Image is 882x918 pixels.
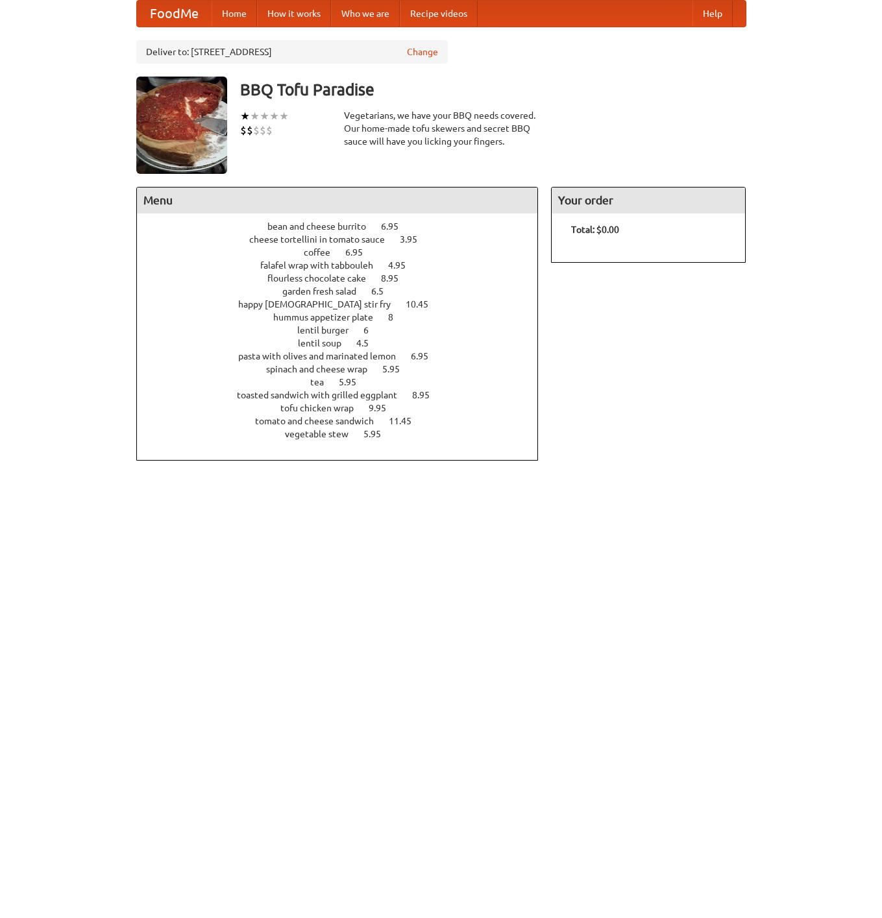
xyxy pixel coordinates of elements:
[304,247,343,258] span: coffee
[371,286,397,296] span: 6.5
[304,247,387,258] a: coffee 6.95
[273,312,386,322] span: hummus appetizer plate
[267,221,423,232] a: bean and cheese burrito 6.95
[266,123,273,138] li: $
[381,273,411,284] span: 8.95
[400,234,430,245] span: 3.95
[238,299,404,309] span: happy [DEMOGRAPHIC_DATA] stir fry
[310,377,380,387] a: tea 5.95
[273,312,417,322] a: hummus appetizer plate 8
[238,351,409,361] span: pasta with olives and marinated lemon
[260,260,430,271] a: falafel wrap with tabbouleh 4.95
[260,123,266,138] li: $
[136,77,227,174] img: angular.jpg
[285,429,361,439] span: vegetable stew
[406,299,441,309] span: 10.45
[285,429,405,439] a: vegetable stew 5.95
[266,364,424,374] a: spinach and cheese wrap 5.95
[363,325,382,335] span: 6
[411,351,441,361] span: 6.95
[255,416,387,426] span: tomato and cheese sandwich
[267,273,379,284] span: flourless chocolate cake
[279,109,289,123] li: ★
[255,416,435,426] a: tomato and cheese sandwich 11.45
[282,286,369,296] span: garden fresh salad
[260,260,386,271] span: falafel wrap with tabbouleh
[692,1,733,27] a: Help
[298,338,393,348] a: lentil soup 4.5
[412,390,443,400] span: 8.95
[266,364,380,374] span: spinach and cheese wrap
[280,403,367,413] span: tofu chicken wrap
[310,377,337,387] span: tea
[339,377,369,387] span: 5.95
[400,1,478,27] a: Recipe videos
[237,390,410,400] span: toasted sandwich with grilled eggplant
[136,40,448,64] div: Deliver to: [STREET_ADDRESS]
[298,338,354,348] span: lentil soup
[240,77,746,103] h3: BBQ Tofu Paradise
[552,187,745,213] h4: Your order
[237,390,454,400] a: toasted sandwich with grilled eggplant 8.95
[238,299,452,309] a: happy [DEMOGRAPHIC_DATA] stir fry 10.45
[250,109,260,123] li: ★
[240,123,247,138] li: $
[257,1,331,27] a: How it works
[388,260,419,271] span: 4.95
[297,325,393,335] a: lentil burger 6
[253,123,260,138] li: $
[344,109,539,148] div: Vegetarians, we have your BBQ needs covered. Our home-made tofu skewers and secret BBQ sauce will...
[280,403,410,413] a: tofu chicken wrap 9.95
[249,234,441,245] a: cheese tortellini in tomato sauce 3.95
[345,247,376,258] span: 6.95
[249,234,398,245] span: cheese tortellini in tomato sauce
[137,187,538,213] h4: Menu
[331,1,400,27] a: Who we are
[388,312,406,322] span: 8
[356,338,382,348] span: 4.5
[282,286,408,296] a: garden fresh salad 6.5
[269,109,279,123] li: ★
[267,221,379,232] span: bean and cheese burrito
[137,1,212,27] a: FoodMe
[369,403,399,413] span: 9.95
[212,1,257,27] a: Home
[571,224,619,235] b: Total: $0.00
[247,123,253,138] li: $
[267,273,423,284] a: flourless chocolate cake 8.95
[260,109,269,123] li: ★
[297,325,361,335] span: lentil burger
[407,45,438,58] a: Change
[382,364,413,374] span: 5.95
[389,416,424,426] span: 11.45
[238,351,452,361] a: pasta with olives and marinated lemon 6.95
[240,109,250,123] li: ★
[381,221,411,232] span: 6.95
[363,429,394,439] span: 5.95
